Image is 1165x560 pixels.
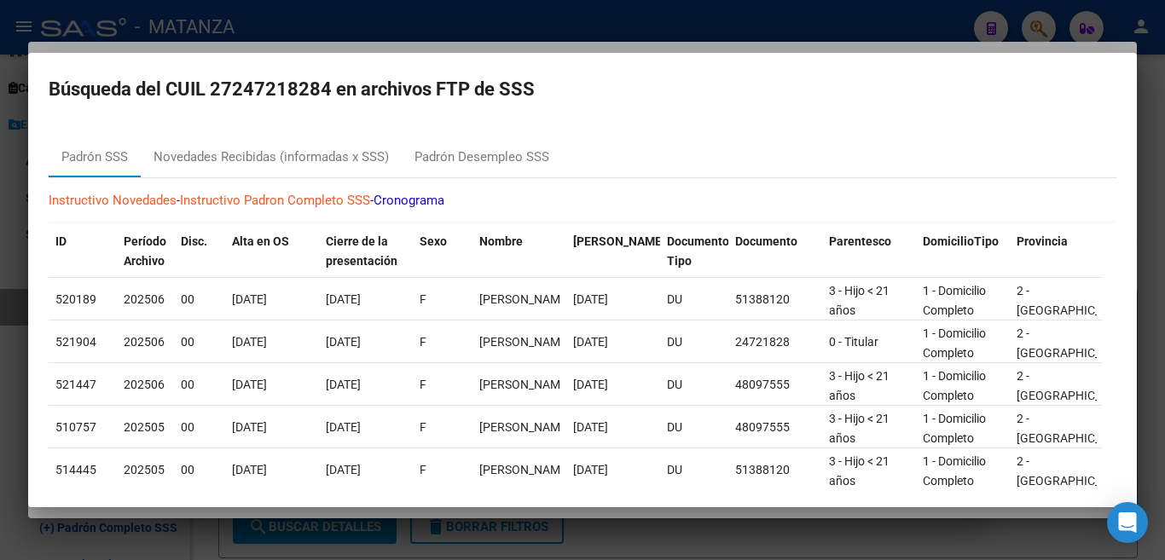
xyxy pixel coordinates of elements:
span: Provincia [1017,234,1068,248]
span: [DATE] [232,335,267,349]
div: Padrón Desempleo SSS [414,147,549,167]
p: - - [49,191,1116,211]
div: 00 [181,290,218,309]
span: 1 - Domicilio Completo [923,369,986,402]
span: ID [55,234,67,248]
span: Documento [735,234,797,248]
datatable-header-cell: Nombre [472,223,566,280]
span: [DATE] [326,335,361,349]
span: [DATE] [232,292,267,306]
span: 1 - Domicilio Completo [923,326,986,360]
datatable-header-cell: Documento Tipo [660,223,728,280]
span: 2 - [GEOGRAPHIC_DATA] [1017,326,1132,360]
a: Cronograma [374,193,444,208]
span: [DATE] [326,463,361,476]
div: DU [667,375,722,395]
span: F [420,335,426,349]
span: 202505 [124,463,165,476]
div: Novedades Recibidas (informadas x SSS) [154,147,389,167]
span: 3 - Hijo < 21 años [829,412,890,445]
datatable-header-cell: Disc. [174,223,225,280]
span: LANDRIEL MORENA [479,420,571,434]
div: DU [667,290,722,309]
span: 510757 [55,420,96,434]
span: LANDRIEL MORENA [479,378,571,391]
span: 514445 [55,463,96,476]
span: F [420,420,426,434]
datatable-header-cell: Fecha Nac. [566,223,660,280]
a: Instructivo Novedades [49,193,177,208]
div: 00 [181,332,218,352]
div: 00 [181,375,218,395]
div: 51388120 [735,290,815,309]
div: Open Intercom Messenger [1107,502,1148,543]
span: [DATE] [326,378,361,391]
span: Disc. [181,234,207,248]
span: 521904 [55,335,96,349]
datatable-header-cell: Sexo [413,223,472,280]
span: 3 - Hijo < 21 años [829,369,890,402]
datatable-header-cell: Parentesco [822,223,916,280]
span: [DATE] [573,378,608,391]
span: Alta en OS [232,234,289,248]
div: 00 [181,460,218,480]
div: 48097555 [735,375,815,395]
div: Padrón SSS [61,147,128,167]
span: [DATE] [573,335,608,349]
span: DomicilioTipo [923,234,999,248]
span: F [420,463,426,476]
span: 2 - [GEOGRAPHIC_DATA] [1017,369,1132,402]
datatable-header-cell: DomicilioTipo [916,223,1010,280]
span: Período Archivo [124,234,166,268]
span: 2 - [GEOGRAPHIC_DATA] [1017,412,1132,445]
datatable-header-cell: Provincia [1010,223,1104,280]
span: 0 - Titular [829,335,878,349]
span: 202506 [124,378,165,391]
span: 3 - Hijo < 21 años [829,454,890,488]
span: Cierre de la presentación [326,234,397,268]
div: DU [667,418,722,437]
span: 521447 [55,378,96,391]
span: 202505 [124,420,165,434]
span: 3 - Hijo < 21 años [829,284,890,317]
div: 24721828 [735,332,815,352]
span: [DATE] [326,420,361,434]
span: [DATE] [232,463,267,476]
span: Sexo [420,234,447,248]
div: 48097555 [735,418,815,437]
div: DU [667,332,722,352]
span: Parentesco [829,234,891,248]
span: 2 - [GEOGRAPHIC_DATA] [1017,454,1132,488]
span: LANDRIEL TIZIANA [479,292,571,306]
span: [DATE] [573,292,608,306]
div: DU [667,460,722,480]
div: 00 [181,418,218,437]
span: F [420,378,426,391]
datatable-header-cell: Documento [728,223,822,280]
datatable-header-cell: Período Archivo [117,223,174,280]
span: 2 - [GEOGRAPHIC_DATA] [1017,284,1132,317]
datatable-header-cell: ID [49,223,117,280]
span: [PERSON_NAME]. [573,234,669,248]
span: [DATE] [232,378,267,391]
h2: Búsqueda del CUIL 27247218284 en archivos FTP de SSS [49,73,1116,106]
span: [DATE] [573,420,608,434]
span: Nombre [479,234,523,248]
a: Instructivo Padron Completo SSS [180,193,370,208]
span: 202506 [124,292,165,306]
span: [DATE] [573,463,608,476]
div: 51388120 [735,460,815,480]
span: Documento Tipo [667,234,729,268]
datatable-header-cell: Cierre de la presentación [319,223,413,280]
datatable-header-cell: Alta en OS [225,223,319,280]
span: 1 - Domicilio Completo [923,454,986,488]
span: LANDRIEL TIZIANA [479,463,571,476]
span: F [420,292,426,306]
span: 1 - Domicilio Completo [923,412,986,445]
span: 520189 [55,292,96,306]
span: REYES KARINA NIDIA [479,335,571,349]
span: [DATE] [326,292,361,306]
span: [DATE] [232,420,267,434]
span: 202506 [124,335,165,349]
span: 1 - Domicilio Completo [923,284,986,317]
